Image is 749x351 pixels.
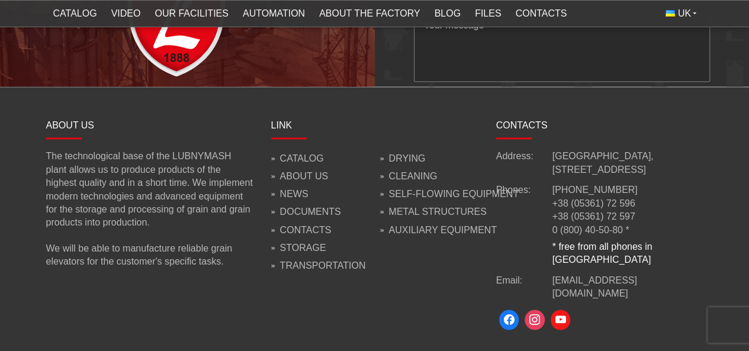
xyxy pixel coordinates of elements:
[271,261,366,270] a: Transportation
[9,27,57,37] center: 36
[666,10,675,17] img: Ukrainian
[496,151,533,161] font: Address:
[434,8,460,18] font: Blog
[496,275,522,285] font: Email:
[280,207,341,217] font: Documents
[548,307,574,333] a: Youtube
[552,198,635,208] a: +38 (05361) 72 596
[552,275,637,298] font: [EMAIL_ADDRESS][DOMAIN_NAME]
[46,120,95,130] font: About us
[280,242,326,252] font: Storage
[280,224,332,234] font: Contacts
[53,8,97,18] font: Catalog
[46,4,104,24] a: Catalog
[236,4,312,24] a: Automation
[427,4,467,24] a: Blog
[380,172,437,181] a: Cleaning
[155,8,228,18] font: Our facilities
[46,243,233,266] font: We will be able to manufacture reliable grain elevators for the customer's specific tasks.
[111,8,141,18] font: Video
[280,171,329,181] font: About us
[280,260,366,270] font: Transportation
[496,120,548,130] font: Contacts
[552,185,638,195] a: [PHONE_NUMBER]
[658,4,703,24] button: UK
[271,120,292,130] font: Link
[243,8,305,18] font: Automation
[468,4,508,24] a: Files
[552,273,703,300] a: [EMAIL_ADDRESS][DOMAIN_NAME]
[475,8,501,18] font: Files
[46,151,253,227] font: The technological base of the LUBNYMASH plant allows us to produce products of the highest qualit...
[552,151,654,174] font: [GEOGRAPHIC_DATA], [STREET_ADDRESS]
[271,208,341,217] a: Documents
[552,224,629,234] a: 0 (800) 40-50-80 *
[319,8,420,18] font: About the factory
[312,4,427,24] a: About the factory
[522,307,548,333] a: Instagram
[280,153,324,163] font: Catalog
[388,171,437,181] font: Cleaning
[508,4,574,24] a: Contacts
[380,208,486,217] a: Metal structures
[280,189,308,199] font: News
[552,211,635,221] a: +38 (05361) 72 597
[271,172,329,181] a: About us
[380,154,425,163] a: Drying
[388,224,497,234] font: Auxiliary equipment
[552,241,652,264] font: * free from all phones in [GEOGRAPHIC_DATA]
[380,226,497,234] a: Auxiliary equipment
[147,4,235,24] a: Our facilities
[496,185,531,195] font: Phones:
[271,190,308,199] a: News
[271,154,324,163] a: Catalog
[496,307,522,333] a: Facebook
[104,4,148,24] a: Video
[678,8,691,18] font: UK
[388,207,486,217] font: Metal structures
[271,226,332,234] a: Contacts
[388,153,425,163] font: Drying
[271,243,326,252] a: Storage
[515,8,567,18] font: Contacts
[380,190,519,199] a: Self-flowing equipment
[388,189,519,199] font: Self-flowing equipment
